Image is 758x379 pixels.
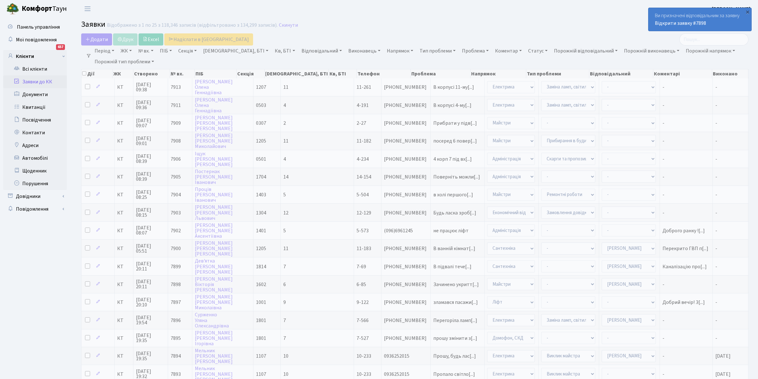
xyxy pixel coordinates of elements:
span: КТ [117,121,131,126]
span: (096)6961245 [384,228,428,233]
a: Порожній напрямок [683,46,738,56]
span: [DATE] 05:51 [136,243,166,254]
a: Період [92,46,117,56]
span: Доброго ранку ![...] [662,227,705,234]
a: ПІБ [157,46,174,56]
span: 10 [283,371,288,378]
span: не працює ліфт [433,228,482,233]
span: 1205 [256,245,266,252]
span: 6-85 [357,281,366,288]
span: 7-566 [357,317,369,324]
span: КТ [117,157,131,162]
a: Порожній виконавець [621,46,682,56]
span: - [662,282,710,287]
span: Перекрито ГВП п[...] [662,245,708,252]
span: - [715,281,717,288]
span: КТ [117,138,131,144]
span: 7906 [171,156,181,163]
span: 6 [283,281,286,288]
th: Напрямок [471,69,526,78]
span: [PHONE_NUMBER] [384,174,428,179]
span: Перегоріла ламп[...] [433,317,477,324]
th: Кв, БТІ [329,69,357,78]
span: 0307 [256,120,266,127]
span: КТ [117,192,131,197]
span: 1602 [256,281,266,288]
span: [PHONE_NUMBER] [384,138,428,144]
span: 7902 [171,227,181,234]
span: - [715,173,717,180]
a: [PERSON_NAME][PERSON_NAME]Миколайович [195,132,233,150]
span: 7 [283,263,286,270]
span: [DATE] 08:07 [136,225,166,235]
span: КТ [117,282,131,287]
a: Проблема [459,46,491,56]
span: КТ [117,318,131,323]
a: СурженкоУлянаОлександрівна [195,312,229,329]
a: Порушення [3,177,67,190]
span: 7 [283,335,286,342]
span: [DATE] [715,353,731,360]
span: 4-191 [357,102,369,109]
span: [PHONE_NUMBER] [384,282,428,287]
span: Таун [22,4,67,14]
span: Панель управління [17,24,60,31]
th: № вх. [170,69,195,78]
span: 4 [283,102,286,109]
span: 7908 [171,137,181,144]
span: [DATE] 08:39 [136,172,166,182]
span: - [715,227,717,234]
span: Мої повідомлення [16,36,57,43]
span: Зачинено укритт[...] [433,281,479,288]
span: 12 [283,209,288,216]
a: Відкрити заявку #7898 [655,20,706,27]
span: 2 [283,120,286,127]
span: 1704 [256,173,266,180]
span: 0501 [256,156,266,163]
span: [DATE] 09:38 [136,82,166,92]
a: Всі клієнти [3,63,67,75]
span: 11-182 [357,137,371,144]
span: - [662,336,710,341]
a: Повідомлення [3,203,67,215]
span: [DATE] 20:11 [136,261,166,271]
span: 1403 [256,191,266,198]
span: 1801 [256,335,266,342]
span: Поверніть можли[...] [433,173,480,180]
a: Мельник[PERSON_NAME][PERSON_NAME] [195,347,233,365]
a: Порожній відповідальний [551,46,620,56]
th: Дії [81,69,113,78]
span: [DATE] 08:39 [136,154,166,164]
a: [PERSON_NAME][PERSON_NAME]Миколаївна [195,293,233,311]
span: 4-234 [357,156,369,163]
span: [DATE] 09:36 [136,100,166,110]
th: Створено [133,69,170,78]
a: Довідники [3,190,67,203]
span: В корпусі 11-му[...] [433,84,474,91]
span: КТ [117,354,131,359]
span: 14-154 [357,173,371,180]
span: - [715,84,717,91]
th: ПІБ [195,69,237,78]
th: Тип проблеми [526,69,589,78]
span: [PHONE_NUMBER] [384,210,428,215]
span: - [715,102,717,109]
a: Напрямок [384,46,416,56]
span: 5-573 [357,227,369,234]
b: Комфорт [22,4,52,14]
b: [PERSON_NAME] [712,5,750,12]
span: Каналізацію про[...] [662,263,707,270]
a: Проців[PERSON_NAME]Іванович [195,186,233,204]
div: × [744,9,751,15]
span: КТ [117,336,131,341]
span: [DATE] 08:15 [136,207,166,218]
span: КТ [117,246,131,251]
span: [PHONE_NUMBER] [384,318,428,323]
span: КТ [117,228,131,233]
span: [DATE] 19:35 [136,333,166,343]
a: Клієнти [3,50,67,63]
a: № вх. [136,46,156,56]
a: Іщук[PERSON_NAME][PERSON_NAME] [195,150,233,168]
span: [PHONE_NUMBER] [384,157,428,162]
span: [PHONE_NUMBER] [384,192,428,197]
